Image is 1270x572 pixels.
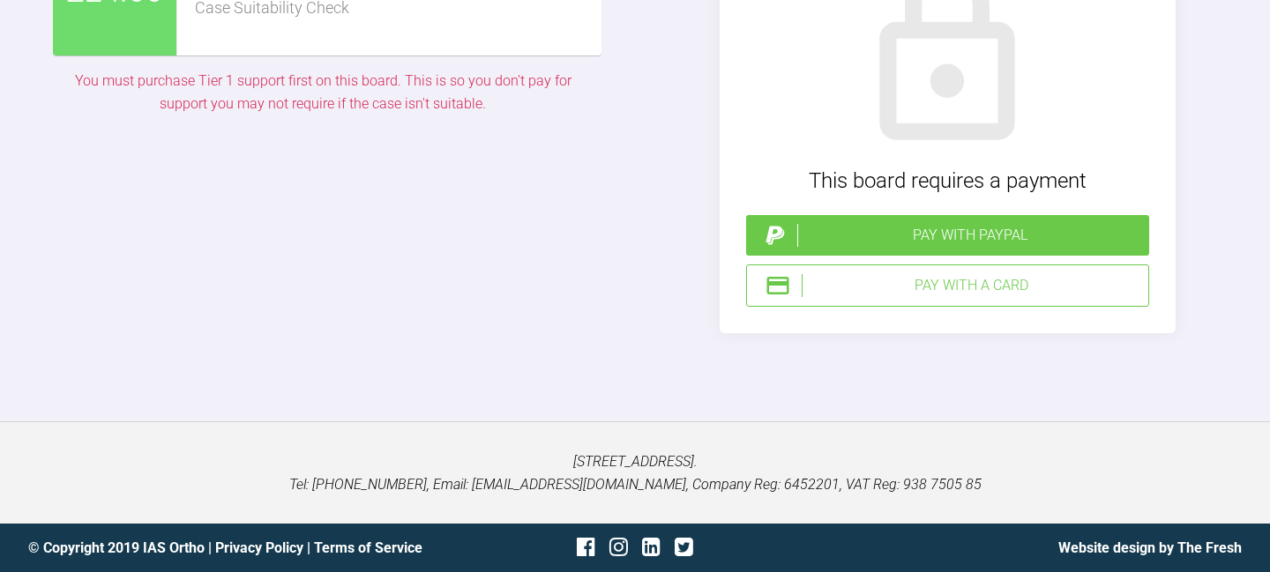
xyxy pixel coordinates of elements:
div: Pay with a Card [802,274,1141,297]
img: paypal.a7a4ce45.svg [762,222,788,249]
div: Pay with PayPal [797,224,1142,247]
a: Website design by The Fresh [1058,539,1242,556]
a: Terms of Service [314,539,422,556]
div: You must purchase Tier 1 support first on this board. This is so you don't pay for support you ma... [53,70,593,115]
div: This board requires a payment [746,164,1149,197]
div: © Copyright 2019 IAS Ortho | | [28,537,433,560]
img: stripeIcon.ae7d7783.svg [765,272,791,299]
p: [STREET_ADDRESS]. Tel: [PHONE_NUMBER], Email: [EMAIL_ADDRESS][DOMAIN_NAME], Company Reg: 6452201,... [28,450,1242,495]
a: Privacy Policy [215,539,303,556]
